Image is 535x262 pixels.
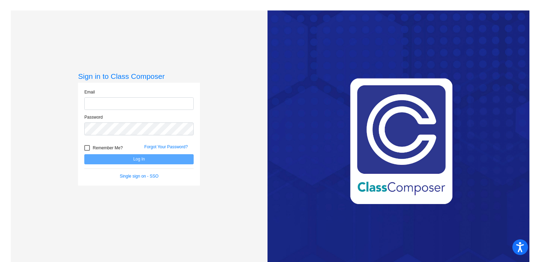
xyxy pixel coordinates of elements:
[144,144,188,149] a: Forgot Your Password?
[84,114,103,120] label: Password
[78,72,200,81] h3: Sign in to Class Composer
[84,154,194,164] button: Log In
[93,144,123,152] span: Remember Me?
[84,89,95,95] label: Email
[120,174,158,179] a: Single sign on - SSO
